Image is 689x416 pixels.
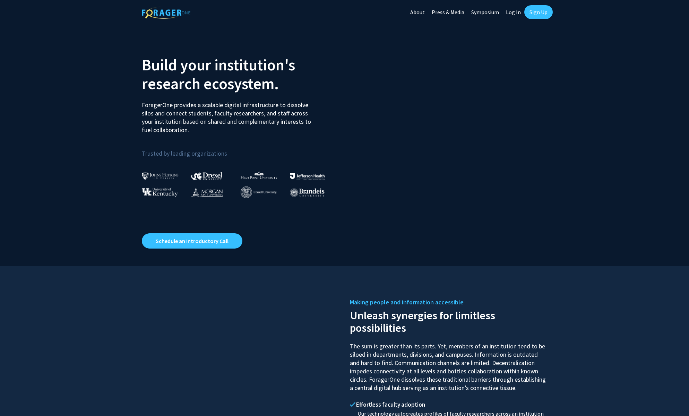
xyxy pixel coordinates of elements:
img: Johns Hopkins University [142,172,179,180]
img: High Point University [241,171,277,179]
img: Morgan State University [191,188,223,197]
img: Cornell University [241,187,277,198]
h5: Making people and information accessible [350,297,548,307]
p: ForagerOne provides a scalable digital infrastructure to dissolve silos and connect students, fac... [142,96,316,134]
a: Sign Up [524,5,553,19]
a: Opens in a new tab [142,233,242,249]
img: Drexel University [191,172,222,180]
img: University of Kentucky [142,188,178,197]
img: Brandeis University [290,188,325,197]
img: Thomas Jefferson University [290,173,325,180]
p: Trusted by leading organizations [142,140,339,159]
p: The sum is greater than its parts. Yet, members of an institution tend to be siloed in department... [350,336,548,392]
img: ForagerOne Logo [142,7,190,19]
h2: Unleash synergies for limitless possibilities [350,307,548,334]
h2: Build your institution's research ecosystem. [142,55,339,93]
h4: Effortless faculty adoption [350,401,548,408]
